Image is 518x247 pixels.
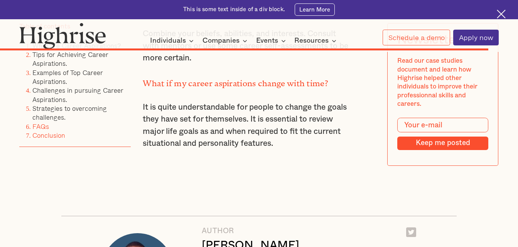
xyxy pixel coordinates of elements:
[143,101,352,150] p: It is quite understandable for people to change the goals they have set for themselves. It is ess...
[202,227,299,235] div: AUTHOR
[32,68,103,86] a: Examples of Top Career Aspirations.
[32,103,107,122] a: Strategies to overcoming challenges.
[294,36,329,45] div: Resources
[202,36,240,45] div: Companies
[397,137,488,150] input: Keep me posted
[32,121,49,131] a: FAQs
[143,79,328,84] strong: What if my career aspirations change with time?
[32,130,65,140] a: Conclusion
[397,118,488,133] input: Your e-mail
[295,3,335,16] a: Learn More
[453,30,498,45] a: Apply now
[294,36,339,45] div: Resources
[32,85,123,104] a: Challenges in pursuing Career Aspirations.
[397,57,488,108] div: Read our case studies document and learn how Highrise helped other individuals to improve their p...
[19,23,106,49] img: Highrise logo
[256,36,278,45] div: Events
[397,118,488,150] form: Modal Form
[150,36,186,45] div: Individuals
[406,227,416,237] img: Twitter logo
[32,50,108,68] a: Tips for Achieving Career Aspirations.
[497,10,506,18] img: Cross icon
[256,36,288,45] div: Events
[202,36,250,45] div: Companies
[383,30,450,45] a: Schedule a demo
[150,36,196,45] div: Individuals
[183,6,285,13] div: This is some text inside of a div block.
